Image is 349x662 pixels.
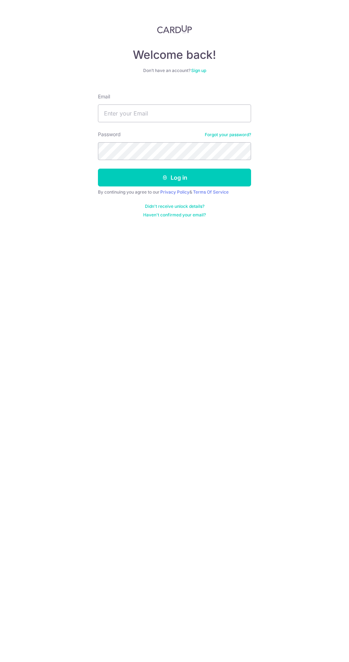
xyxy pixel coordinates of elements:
[98,189,251,195] div: By continuing you agree to our &
[160,189,189,195] a: Privacy Policy
[98,68,251,73] div: Don’t have an account?
[143,212,206,218] a: Haven't confirmed your email?
[145,204,204,209] a: Didn't receive unlock details?
[191,68,206,73] a: Sign up
[157,25,192,34] img: CardUp Logo
[98,48,251,62] h4: Welcome back!
[193,189,229,195] a: Terms Of Service
[98,131,121,138] label: Password
[98,169,251,186] button: Log in
[98,93,110,100] label: Email
[205,132,251,138] a: Forgot your password?
[98,104,251,122] input: Enter your Email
